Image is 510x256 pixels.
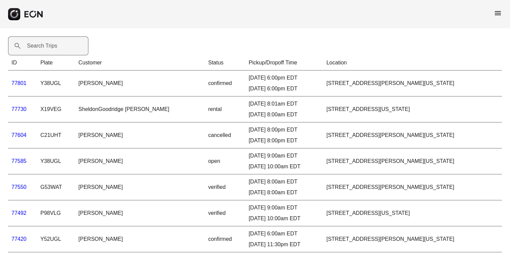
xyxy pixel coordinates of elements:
td: [PERSON_NAME] [75,70,205,96]
td: rental [205,96,245,122]
label: Search Trips [27,42,57,50]
div: [DATE] 9:00am EDT [249,152,320,160]
td: P98VLG [37,200,75,226]
div: [DATE] 8:00pm EDT [249,126,320,134]
td: verified [205,174,245,200]
a: 77585 [11,158,27,164]
div: [DATE] 6:00am EDT [249,230,320,238]
th: ID [8,55,37,70]
td: cancelled [205,122,245,148]
th: Status [205,55,245,70]
span: menu [494,9,502,17]
td: [STREET_ADDRESS][PERSON_NAME][US_STATE] [323,122,502,148]
div: [DATE] 6:00pm EDT [249,74,320,82]
td: [STREET_ADDRESS][PERSON_NAME][US_STATE] [323,174,502,200]
td: SheldonGoodridge [PERSON_NAME] [75,96,205,122]
td: [PERSON_NAME] [75,122,205,148]
a: 77420 [11,236,27,242]
td: [STREET_ADDRESS][PERSON_NAME][US_STATE] [323,226,502,252]
th: Pickup/Dropoff Time [245,55,323,70]
td: Y38UGL [37,70,75,96]
div: [DATE] 8:00am EDT [249,178,320,186]
td: C21UHT [37,122,75,148]
td: [PERSON_NAME] [75,226,205,252]
td: [STREET_ADDRESS][US_STATE] [323,96,502,122]
td: confirmed [205,70,245,96]
td: confirmed [205,226,245,252]
td: Y38UGL [37,148,75,174]
td: G53WAT [37,174,75,200]
td: [PERSON_NAME] [75,148,205,174]
td: Y52UGL [37,226,75,252]
th: Location [323,55,502,70]
div: [DATE] 10:00am EDT [249,215,320,223]
td: [PERSON_NAME] [75,174,205,200]
a: 77730 [11,106,27,112]
div: [DATE] 10:00am EDT [249,163,320,171]
a: 77492 [11,210,27,216]
div: [DATE] 8:00am EDT [249,111,320,119]
div: [DATE] 6:00pm EDT [249,85,320,93]
div: [DATE] 8:00pm EDT [249,137,320,145]
td: X19VEG [37,96,75,122]
td: [STREET_ADDRESS][PERSON_NAME][US_STATE] [323,148,502,174]
th: Customer [75,55,205,70]
td: [STREET_ADDRESS][PERSON_NAME][US_STATE] [323,70,502,96]
a: 77550 [11,184,27,190]
a: 77801 [11,80,27,86]
td: [PERSON_NAME] [75,200,205,226]
div: [DATE] 8:01am EDT [249,100,320,108]
td: open [205,148,245,174]
div: [DATE] 8:00am EDT [249,189,320,197]
td: verified [205,200,245,226]
a: 77604 [11,132,27,138]
td: [STREET_ADDRESS][US_STATE] [323,200,502,226]
th: Plate [37,55,75,70]
div: [DATE] 9:00am EDT [249,204,320,212]
div: [DATE] 11:30pm EDT [249,240,320,249]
